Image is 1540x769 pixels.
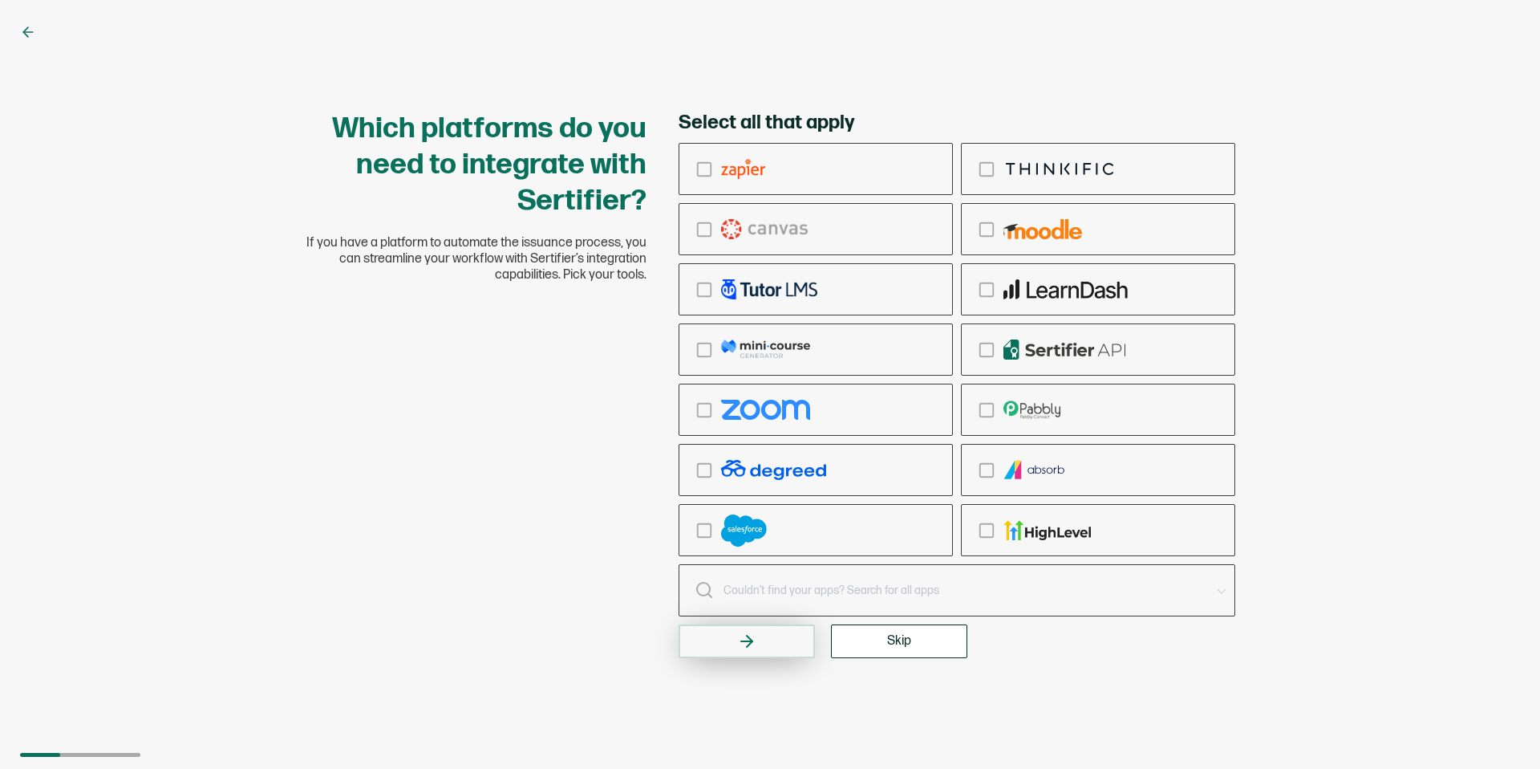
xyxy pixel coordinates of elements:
img: zapier [721,159,765,179]
img: mcg [721,340,810,360]
img: canvas [721,219,808,239]
img: absorb [1003,460,1066,480]
img: api [1003,340,1126,360]
div: checkbox-group [679,143,1235,556]
span: Select all that apply [679,111,854,135]
input: Couldn’t find your apps? Search for all apps [679,564,1235,616]
img: gohighlevel [1003,520,1091,540]
img: learndash [1003,279,1128,299]
h1: Which platforms do you need to integrate with Sertifier? [305,111,646,219]
span: Skip [887,635,911,648]
img: degreed [721,460,826,480]
iframe: Chat Widget [1460,692,1540,769]
img: pabbly [1003,400,1060,420]
img: moodle [1003,219,1082,239]
img: salesforce [721,515,767,547]
img: zoom [721,400,810,420]
img: tutor [721,279,817,299]
img: thinkific [1003,159,1116,179]
span: If you have a platform to automate the issuance process, you can streamline your workflow with Se... [305,235,646,283]
button: Skip [831,625,967,658]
